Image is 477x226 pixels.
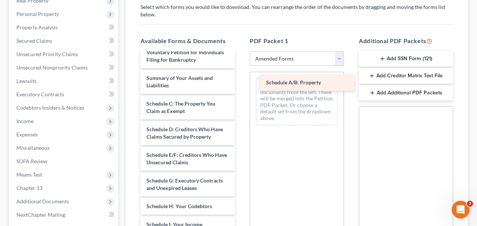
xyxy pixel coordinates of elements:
span: Miscellaneous [16,145,50,151]
button: Add SSN Form (121) [359,51,453,67]
span: Means Test [16,171,42,178]
span: Executory Contracts [16,91,64,97]
span: Unsecured Nonpriority Claims [16,64,88,71]
a: Executory Contracts [10,88,118,101]
span: Additional Documents [16,198,69,204]
span: Schedule C: The Property You Claim as Exempt [146,100,215,114]
span: NextChapter Mailing [16,212,65,218]
span: Schedule H: Your Codebtors [146,203,212,209]
iframe: Intercom live chat [452,201,470,219]
h5: Available Forms & Documents [140,36,235,45]
a: Secured Claims [10,34,118,48]
span: Chapter 13 [16,185,42,191]
span: Lawsuits [16,78,37,84]
span: Codebtors Insiders & Notices [16,104,84,111]
button: Add Creditor Matrix Text File [359,68,453,84]
span: 3 [467,201,473,207]
span: Property Analysis [16,24,58,30]
a: Property Analysis [10,21,118,34]
a: Lawsuits [10,74,118,88]
h5: Additional PDF Packets [359,36,453,45]
a: NextChapter Mailing [10,208,118,222]
span: Schedule D: Creditors Who Have Claims Secured by Property [146,126,223,140]
span: Schedule G: Executory Contracts and Unexpired Leases [146,177,223,191]
a: Unsecured Nonpriority Claims [10,61,118,74]
span: Schedule A/B: Property [266,79,321,85]
span: Summary of Your Assets and Liabilities [146,75,213,88]
button: Add Additional PDF Packets [359,85,453,101]
span: Schedule E/F: Creditors Who Have Unsecured Claims [146,152,227,165]
a: Unsecured Priority Claims [10,48,118,61]
h5: PDF Packet 1 [250,36,344,45]
span: Unsecured Priority Claims [16,51,78,57]
a: SOFA Review [10,155,118,168]
div: Drag-and-drop in any documents from the left. These will be merged into the Petition PDF Packet. ... [256,78,338,125]
span: Expenses [16,131,38,138]
p: Select which forms you would like to download. You can rearrange the order of the documents by dr... [140,3,453,18]
span: Secured Claims [16,38,52,44]
span: Voluntary Petition for Individuals Filing for Bankruptcy [146,49,224,63]
span: Income [16,118,34,124]
span: Personal Property [16,11,59,17]
span: SOFA Review [16,158,47,164]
